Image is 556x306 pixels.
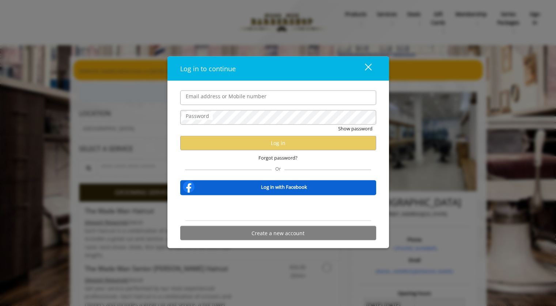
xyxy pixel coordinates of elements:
input: Password [180,110,376,125]
button: Show password [338,125,372,132]
input: Email address or Mobile number [180,90,376,105]
span: Or [272,165,284,172]
img: facebook-logo [181,180,196,194]
button: Create a new account [180,226,376,240]
button: Log in [180,136,376,150]
div: close dialog [356,63,371,74]
b: Log in with Facebook [261,183,307,191]
span: Log in to continue [180,64,236,73]
label: Password [182,112,213,120]
span: Forgot password? [258,154,298,161]
iframe: Sign in with Google Button [233,200,323,216]
label: Email address or Mobile number [182,92,270,100]
button: close dialog [351,61,376,76]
